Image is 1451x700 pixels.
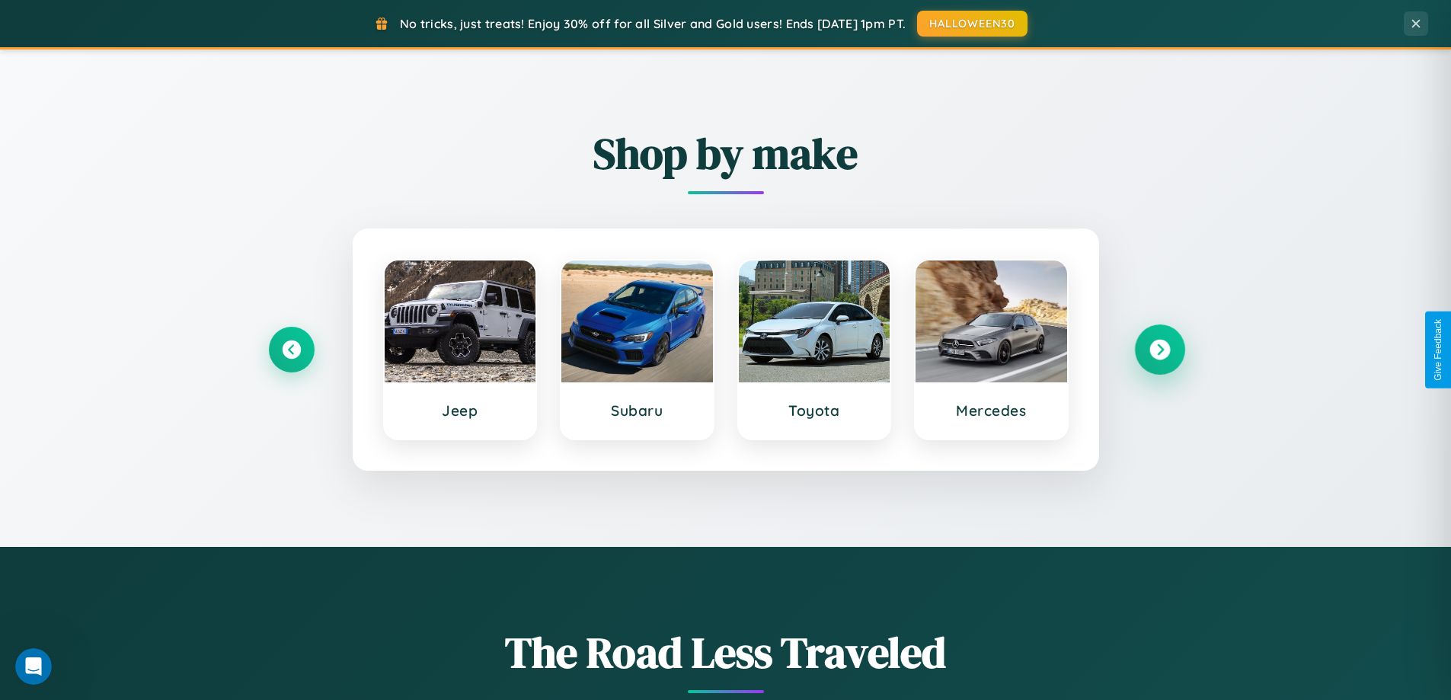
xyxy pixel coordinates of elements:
[931,401,1052,420] h3: Mercedes
[754,401,875,420] h3: Toyota
[400,401,521,420] h3: Jeep
[15,648,52,685] iframe: Intercom live chat
[577,401,698,420] h3: Subaru
[400,16,906,31] span: No tricks, just treats! Enjoy 30% off for all Silver and Gold users! Ends [DATE] 1pm PT.
[917,11,1028,37] button: HALLOWEEN30
[269,124,1183,183] h2: Shop by make
[1433,319,1443,381] div: Give Feedback
[269,623,1183,682] h1: The Road Less Traveled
